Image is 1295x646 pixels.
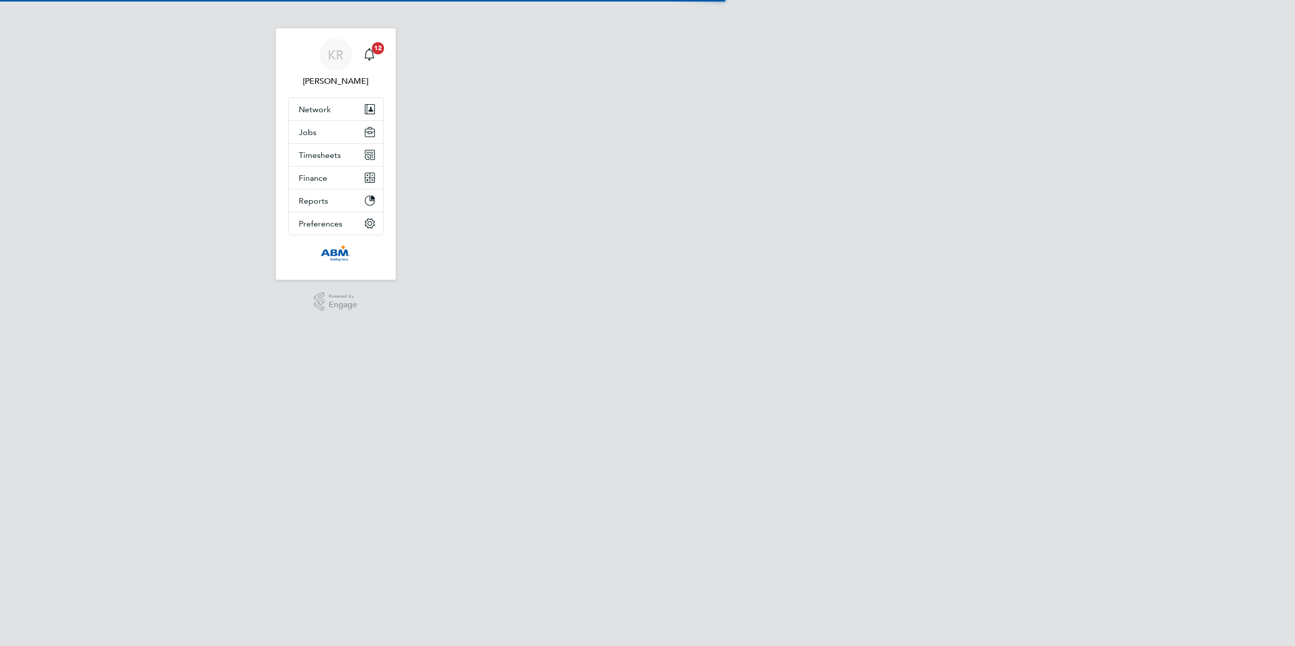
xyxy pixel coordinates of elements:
span: Reports [299,196,328,206]
img: abm1-logo-retina.png [321,245,350,262]
span: Network [299,105,331,114]
span: Engage [329,301,357,309]
button: Reports [289,189,383,212]
span: 12 [372,42,384,54]
button: Timesheets [289,144,383,166]
span: Finance [299,173,327,183]
span: Powered by [329,292,357,301]
span: Jobs [299,127,317,137]
a: 12 [359,39,380,71]
button: Jobs [289,121,383,143]
a: KR[PERSON_NAME] [288,39,384,87]
button: Preferences [289,212,383,235]
button: Network [289,98,383,120]
span: Kirsty Roach [288,75,384,87]
nav: Main navigation [276,28,396,280]
button: Finance [289,167,383,189]
a: Go to home page [288,245,384,262]
a: Powered byEngage [314,292,357,311]
span: KR [328,48,343,61]
span: Timesheets [299,150,341,160]
span: Preferences [299,219,342,229]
